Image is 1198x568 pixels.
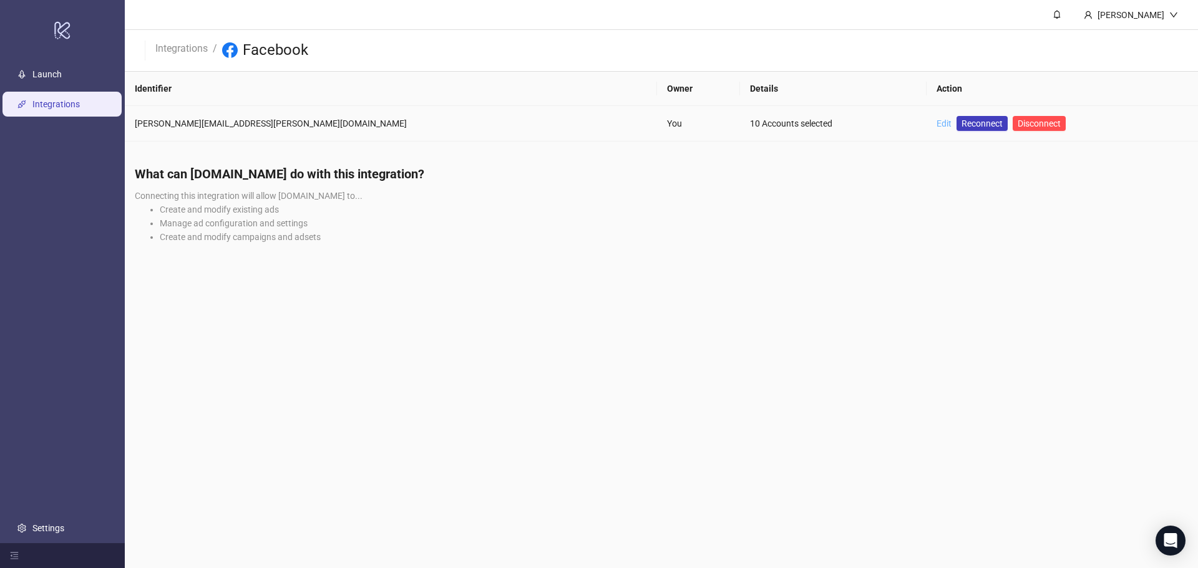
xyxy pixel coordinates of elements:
th: Action [927,72,1198,106]
li: Manage ad configuration and settings [160,216,1188,230]
li: / [213,41,217,60]
a: Integrations [153,41,210,54]
div: 10 Accounts selected [750,117,917,130]
th: Details [740,72,927,106]
span: Disconnect [1018,118,1061,128]
span: Reconnect [962,117,1003,130]
h4: What can [DOMAIN_NAME] do with this integration? [135,165,1188,183]
div: [PERSON_NAME][EMAIL_ADDRESS][PERSON_NAME][DOMAIN_NAME] [135,117,647,130]
span: Connecting this integration will allow [DOMAIN_NAME] to... [135,191,363,201]
span: menu-fold [10,551,19,560]
div: [PERSON_NAME] [1093,8,1169,22]
span: down [1169,11,1178,19]
a: Settings [32,523,64,533]
button: Disconnect [1013,116,1066,131]
h3: Facebook [243,41,308,60]
div: You [667,117,730,130]
li: Create and modify campaigns and adsets [160,230,1188,244]
a: Launch [32,69,62,79]
a: Reconnect [957,116,1008,131]
li: Create and modify existing ads [160,203,1188,216]
span: user [1084,11,1093,19]
th: Owner [657,72,740,106]
div: Open Intercom Messenger [1156,526,1186,556]
th: Identifier [125,72,657,106]
span: bell [1053,10,1061,19]
a: Integrations [32,99,80,109]
a: Edit [937,118,952,128]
